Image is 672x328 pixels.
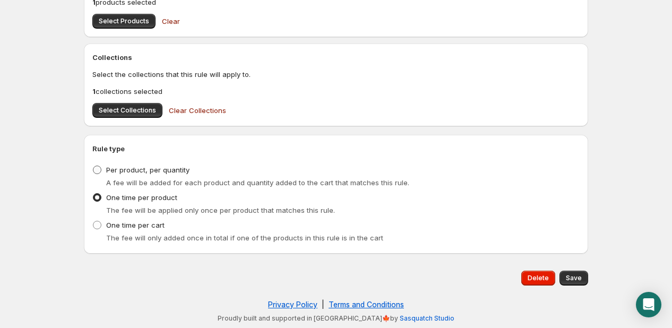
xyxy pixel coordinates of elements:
button: Clear Collections [162,100,232,121]
p: collections selected [92,86,580,97]
p: Proudly built and supported in [GEOGRAPHIC_DATA]🍁by [89,314,583,323]
p: Select the collections that this rule will apply to. [92,69,580,80]
span: Clear Collections [169,105,226,116]
h2: Rule type [92,143,580,154]
button: Select Products [92,14,156,29]
span: A fee will be added for each product and quantity added to the cart that matches this rule. [106,178,409,187]
span: Delete [528,274,549,282]
button: Delete [521,271,555,286]
button: Clear [156,11,186,32]
span: The fee will only added once in total if one of the products in this rule is in the cart [106,234,383,242]
span: One time per product [106,193,177,202]
div: Open Intercom Messenger [636,292,661,317]
span: One time per cart [106,221,165,229]
h2: Collections [92,52,580,63]
span: Select Products [99,17,149,25]
a: Privacy Policy [268,300,317,309]
span: The fee will be applied only once per product that matches this rule. [106,206,335,214]
button: Select Collections [92,103,162,118]
span: Per product, per quantity [106,166,189,174]
span: Select Collections [99,106,156,115]
span: Save [566,274,582,282]
b: 1 [92,87,96,96]
button: Save [559,271,588,286]
a: Terms and Conditions [329,300,404,309]
span: | [322,300,324,309]
span: Clear [162,16,180,27]
a: Sasquatch Studio [400,314,454,322]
